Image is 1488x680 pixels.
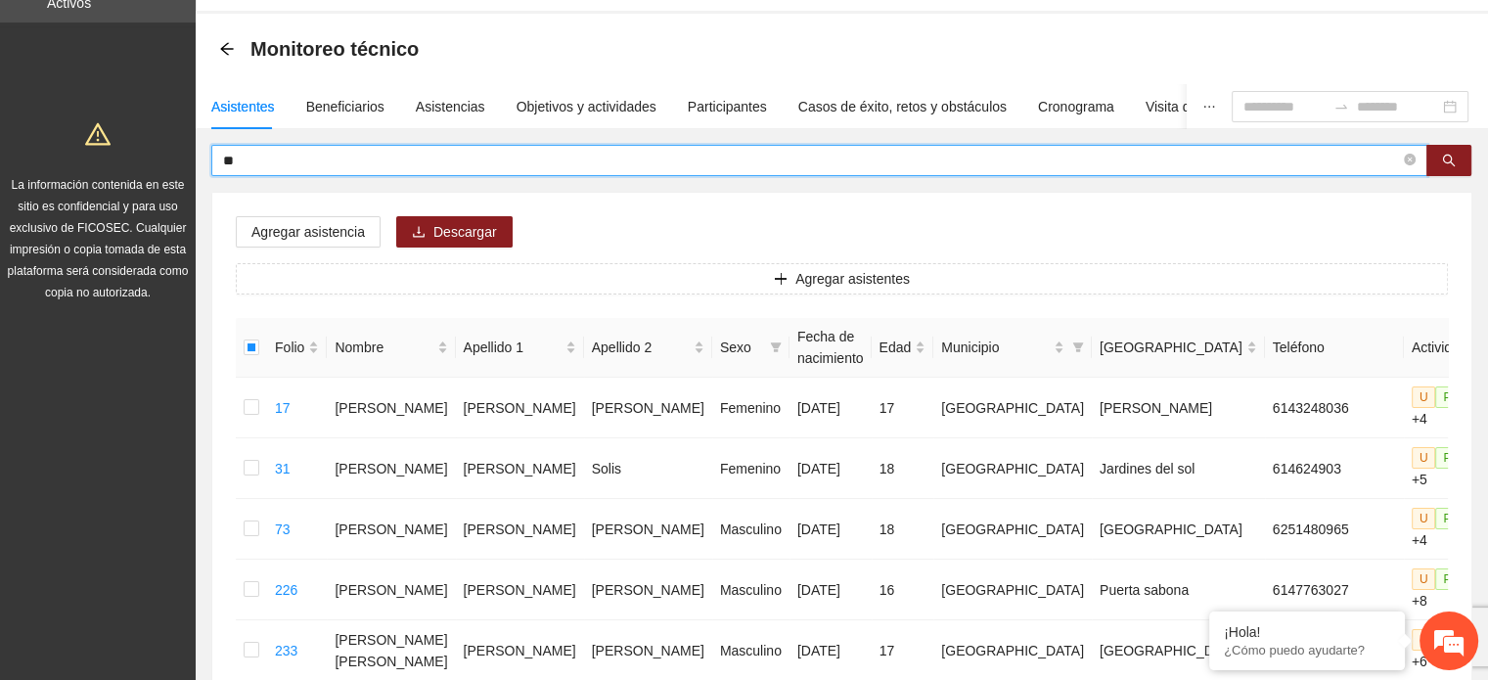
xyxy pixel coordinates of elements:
[327,318,455,378] th: Nombre
[872,560,934,620] td: 16
[456,378,584,438] td: [PERSON_NAME]
[275,461,291,476] a: 31
[1404,438,1475,499] td: +5
[872,499,934,560] td: 18
[584,499,712,560] td: [PERSON_NAME]
[219,41,235,58] div: Back
[416,96,485,117] div: Asistencias
[933,499,1092,560] td: [GEOGRAPHIC_DATA]
[251,221,365,243] span: Agregar asistencia
[1224,643,1390,657] p: ¿Cómo puedo ayudarte?
[85,121,111,147] span: warning
[1404,560,1475,620] td: +8
[1100,337,1242,358] span: [GEOGRAPHIC_DATA]
[1426,145,1471,176] button: search
[321,10,368,57] div: Minimizar ventana de chat en vivo
[1442,154,1456,169] span: search
[275,400,291,416] a: 17
[1404,378,1475,438] td: +4
[113,226,270,424] span: Estamos en línea.
[275,643,297,658] a: 233
[267,318,327,378] th: Folio
[1435,568,1459,590] span: P
[456,560,584,620] td: [PERSON_NAME]
[584,560,712,620] td: [PERSON_NAME]
[456,499,584,560] td: [PERSON_NAME]
[1404,152,1416,170] span: close-circle
[1092,318,1265,378] th: Colonia
[770,341,782,353] span: filter
[1092,499,1265,560] td: [GEOGRAPHIC_DATA]
[1202,100,1216,113] span: ellipsis
[1435,447,1459,469] span: P
[1265,438,1404,499] td: 614624903
[879,337,912,358] span: Edad
[584,318,712,378] th: Apellido 2
[789,560,872,620] td: [DATE]
[933,318,1092,378] th: Municipio
[872,438,934,499] td: 18
[941,337,1050,358] span: Municipio
[688,96,767,117] div: Participantes
[102,100,329,125] div: Chatee con nosotros ahora
[712,378,789,438] td: Femenino
[1333,99,1349,114] span: swap-right
[1333,99,1349,114] span: to
[1412,508,1436,529] span: U
[327,560,455,620] td: [PERSON_NAME]
[412,225,426,241] span: download
[517,96,656,117] div: Objetivos y actividades
[1038,96,1114,117] div: Cronograma
[236,216,381,248] button: Agregar asistencia
[584,378,712,438] td: [PERSON_NAME]
[1224,624,1390,640] div: ¡Hola!
[327,499,455,560] td: [PERSON_NAME]
[789,378,872,438] td: [DATE]
[1412,447,1436,469] span: U
[789,499,872,560] td: [DATE]
[456,318,584,378] th: Apellido 1
[1265,318,1404,378] th: Teléfono
[1435,508,1459,529] span: P
[275,337,304,358] span: Folio
[1265,378,1404,438] td: 6143248036
[789,438,872,499] td: [DATE]
[592,337,690,358] span: Apellido 2
[236,263,1448,295] button: plusAgregar asistentes
[789,318,872,378] th: Fecha de nacimiento
[720,337,762,358] span: Sexo
[1092,560,1265,620] td: Puerta sabona
[1412,386,1436,408] span: U
[8,178,189,299] span: La información contenida en este sitio es confidencial y para uso exclusivo de FICOSEC. Cualquier...
[872,378,934,438] td: 17
[327,438,455,499] td: [PERSON_NAME]
[250,33,419,65] span: Monitoreo técnico
[1265,499,1404,560] td: 6251480965
[1072,341,1084,353] span: filter
[275,582,297,598] a: 226
[456,438,584,499] td: [PERSON_NAME]
[584,438,712,499] td: Solis
[433,221,497,243] span: Descargar
[219,41,235,57] span: arrow-left
[306,96,384,117] div: Beneficiarios
[933,378,1092,438] td: [GEOGRAPHIC_DATA]
[774,272,788,288] span: plus
[1265,560,1404,620] td: 6147763027
[1435,386,1459,408] span: P
[1187,84,1232,129] button: ellipsis
[712,499,789,560] td: Masculino
[798,96,1007,117] div: Casos de éxito, retos y obstáculos
[1404,499,1475,560] td: +4
[211,96,275,117] div: Asistentes
[1092,438,1265,499] td: Jardines del sol
[795,268,910,290] span: Agregar asistentes
[1404,318,1475,378] th: Actividad
[327,378,455,438] td: [PERSON_NAME]
[1412,629,1436,651] span: U
[396,216,513,248] button: downloadDescargar
[712,560,789,620] td: Masculino
[766,333,786,362] span: filter
[1146,96,1329,117] div: Visita de campo y entregables
[10,464,373,532] textarea: Escriba su mensaje y pulse “Intro”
